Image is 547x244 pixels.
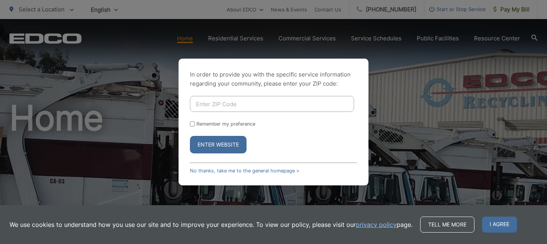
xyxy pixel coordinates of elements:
p: We use cookies to understand how you use our site and to improve your experience. To view our pol... [9,220,413,229]
input: Enter ZIP Code [190,96,354,112]
a: Tell me more [420,217,474,233]
button: Enter Website [190,136,247,153]
span: I agree [482,217,517,233]
label: Remember my preference [196,121,255,127]
a: privacy policy [356,220,397,229]
a: No thanks, take me to the general homepage > [190,168,299,174]
p: In order to provide you with the specific service information regarding your community, please en... [190,70,357,88]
